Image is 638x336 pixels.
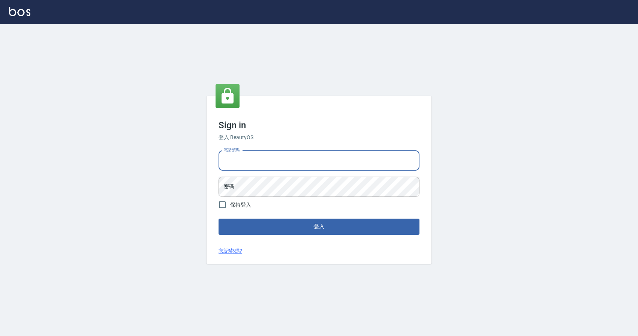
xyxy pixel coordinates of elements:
label: 電話號碼 [224,147,240,153]
img: Logo [9,7,30,16]
h6: 登入 BeautyOS [219,133,419,141]
span: 保持登入 [230,201,251,209]
h3: Sign in [219,120,419,130]
button: 登入 [219,219,419,234]
a: 忘記密碼? [219,247,242,255]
